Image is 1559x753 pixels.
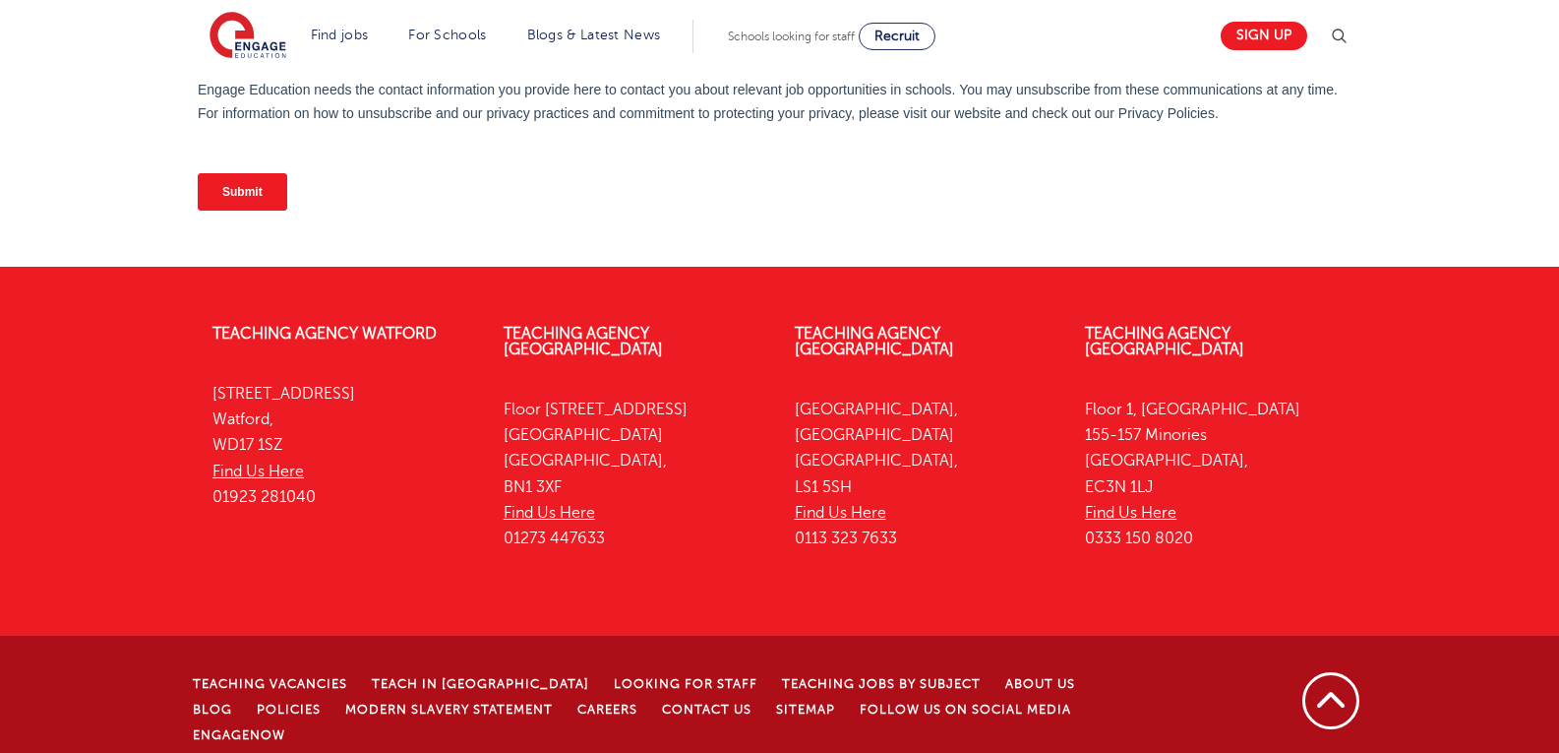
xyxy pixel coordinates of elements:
[1085,397,1347,552] p: Floor 1, [GEOGRAPHIC_DATA] 155-157 Minories [GEOGRAPHIC_DATA], EC3N 1LJ 0333 150 8020
[193,677,347,691] a: Teaching Vacancies
[1085,325,1244,358] a: Teaching Agency [GEOGRAPHIC_DATA]
[504,504,595,522] a: Find Us Here
[193,703,232,717] a: Blog
[372,677,589,691] a: Teach in [GEOGRAPHIC_DATA]
[257,703,321,717] a: Policies
[795,504,886,522] a: Find Us Here
[210,12,286,61] img: Engage Education
[728,30,855,43] span: Schools looking for staff
[662,703,751,717] a: Contact Us
[1005,677,1075,691] a: About Us
[311,28,369,42] a: Find jobs
[212,381,474,510] p: [STREET_ADDRESS] Watford, WD17 1SZ 01923 281040
[23,516,219,531] span: Subscribe to updates from Engage
[345,703,553,717] a: Modern Slavery Statement
[408,28,486,42] a: For Schools
[577,703,637,717] a: Careers
[582,4,1157,43] input: *Last name
[582,65,1157,104] input: *Contact Number
[859,23,935,50] a: Recruit
[1221,22,1307,50] a: Sign up
[212,463,304,480] a: Find Us Here
[776,703,835,717] a: Sitemap
[193,728,285,742] a: EngageNow
[795,397,1056,552] p: [GEOGRAPHIC_DATA], [GEOGRAPHIC_DATA] [GEOGRAPHIC_DATA], LS1 5SH 0113 323 7633
[5,515,18,528] input: Subscribe to updates from Engage
[795,325,954,358] a: Teaching Agency [GEOGRAPHIC_DATA]
[527,28,661,42] a: Blogs & Latest News
[860,703,1071,717] a: Follow us on Social Media
[504,397,765,552] p: Floor [STREET_ADDRESS] [GEOGRAPHIC_DATA] [GEOGRAPHIC_DATA], BN1 3XF 01273 447633
[212,325,437,343] a: Teaching Agency Watford
[504,325,663,358] a: Teaching Agency [GEOGRAPHIC_DATA]
[1085,504,1176,522] a: Find Us Here
[614,677,757,691] a: Looking for staff
[874,29,920,43] span: Recruit
[782,677,981,691] a: Teaching jobs by subject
